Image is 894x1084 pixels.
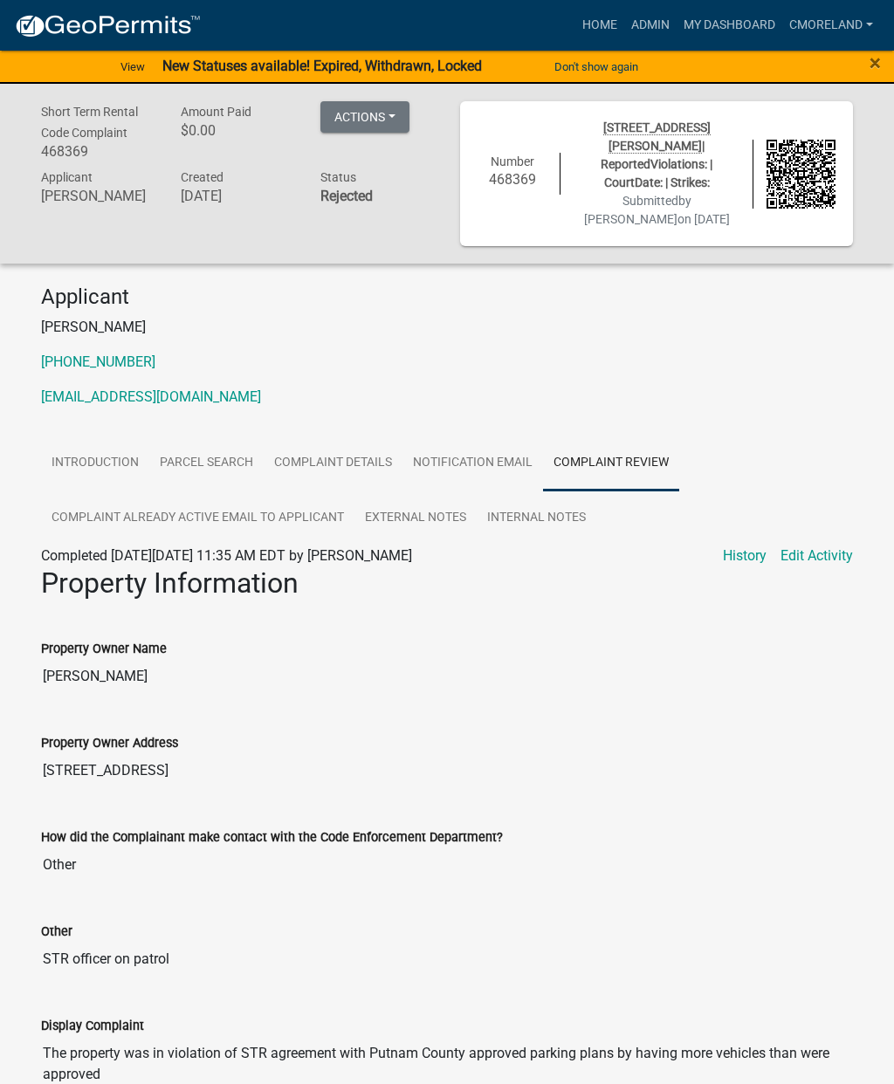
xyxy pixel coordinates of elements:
span: | ReportedViolations: | CourtDate: | Strikes: [601,120,712,189]
span: Applicant [41,170,93,184]
span: Completed [DATE][DATE] 11:35 AM EDT by [PERSON_NAME] [41,547,412,564]
span: Submitted on [DATE] [584,194,730,226]
a: My Dashboard [677,9,782,42]
strong: Rejected [320,188,373,204]
a: Parcel search [149,436,264,491]
a: [PHONE_NUMBER] [41,353,155,370]
button: Close [870,52,881,73]
span: Status [320,170,356,184]
a: Internal Notes [477,491,596,546]
label: Property Owner Address [41,738,178,750]
p: [PERSON_NAME] [41,317,853,338]
h2: Property Information [41,566,853,600]
a: External Notes [354,491,477,546]
span: × [870,51,881,75]
a: Admin [624,9,677,42]
label: Other [41,926,72,938]
h6: 468369 [478,171,547,188]
a: View [113,52,152,81]
a: [EMAIL_ADDRESS][DOMAIN_NAME] [41,388,261,405]
a: Introduction [41,436,149,491]
a: Complaint Review [543,436,679,491]
span: Number [491,154,534,168]
label: Display Complaint [41,1020,144,1033]
a: Edit Activity [781,545,853,566]
label: How did the Complainant make contact with the Code Enforcement Department? [41,832,503,844]
span: Amount Paid [181,105,251,119]
strong: New Statuses available! Expired, Withdrawn, Locked [162,58,482,74]
a: Complaint Details [264,436,402,491]
span: Short Term Rental Code Complaint [41,105,138,140]
h6: 468369 [41,143,155,160]
h4: Applicant [41,285,853,310]
img: QR code [767,140,836,209]
a: Complaint Already Active Email to Applicant [41,491,354,546]
button: Don't show again [547,52,645,81]
h6: [PERSON_NAME] [41,188,155,204]
a: Notification Email [402,436,543,491]
a: History [723,545,767,566]
a: cmoreland [782,9,880,42]
h6: $0.00 [181,122,294,139]
button: Actions [320,101,409,133]
h6: [DATE] [181,188,294,204]
span: Created [181,170,223,184]
label: Property Owner Name [41,643,167,655]
a: Home [575,9,624,42]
